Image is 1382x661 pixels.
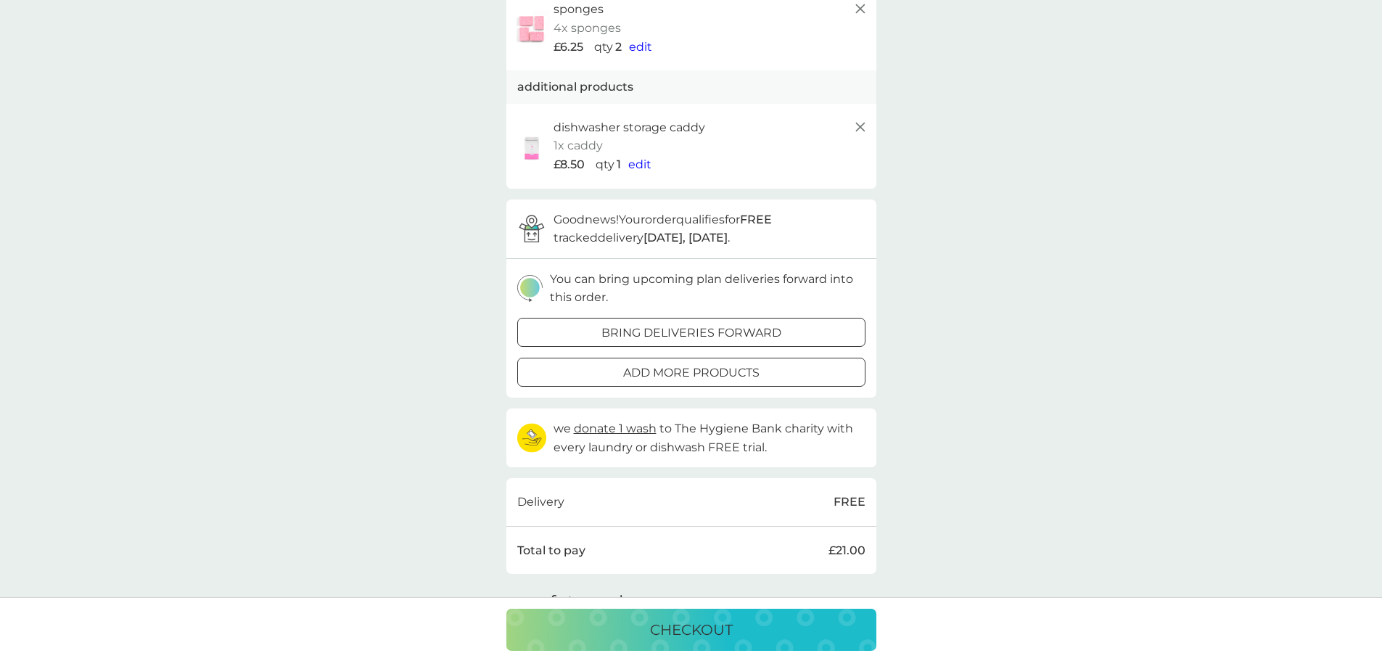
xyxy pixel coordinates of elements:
[554,155,585,174] span: £8.50
[628,155,651,174] button: edit
[517,493,564,512] p: Delivery
[629,38,652,57] button: edit
[517,358,865,387] button: add more products
[517,78,633,97] p: additional products
[554,19,621,38] p: 4x sponges
[554,210,865,247] p: Good news! Your order qualifies for tracked delivery .
[617,155,621,174] p: 1
[740,213,772,226] strong: FREE
[517,541,585,560] p: Total to pay
[596,155,614,174] p: qty
[554,419,865,456] p: we to The Hygiene Bank charity with every laundry or dishwash FREE trial.
[650,618,733,641] p: checkout
[554,38,583,57] span: £6.25
[554,136,603,155] p: 1x caddy
[554,118,705,137] p: dishwasher storage caddy
[506,609,876,651] button: checkout
[574,422,657,435] span: donate 1 wash
[594,38,613,57] p: qty
[506,592,679,613] h3: your future charges
[615,38,622,57] p: 2
[834,493,865,512] p: FREE
[623,364,760,382] p: add more products
[643,231,728,245] strong: [DATE], [DATE]
[828,541,865,560] p: £21.00
[517,275,543,302] img: delivery-schedule.svg
[628,157,651,171] span: edit
[517,318,865,347] button: bring deliveries forward
[629,40,652,54] span: edit
[550,270,865,307] p: You can bring upcoming plan deliveries forward into this order.
[601,324,781,342] p: bring deliveries forward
